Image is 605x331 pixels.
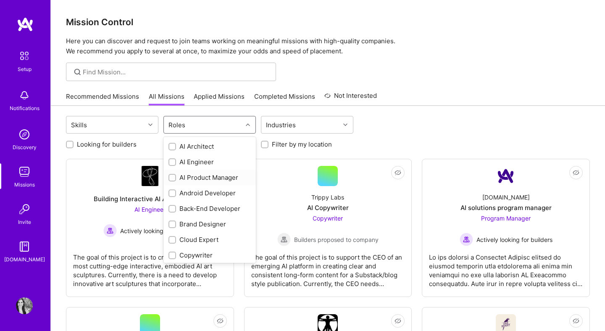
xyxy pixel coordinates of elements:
[83,68,270,76] input: Find Mission...
[311,193,344,202] div: Trippy Labs
[16,126,33,143] img: discovery
[246,123,250,127] i: icon Chevron
[73,246,227,288] div: The goal of this project is to create the world's most cutting-edge interactive, embodied AI art ...
[272,140,332,149] label: Filter by my location
[573,318,579,324] i: icon EyeClosed
[573,169,579,176] i: icon EyeClosed
[16,201,33,218] img: Invite
[148,123,153,127] i: icon Chevron
[496,166,516,186] img: Company Logo
[73,67,82,77] i: icon SearchGrey
[168,204,251,213] div: Back-End Developer
[4,255,45,264] div: [DOMAIN_NAME]
[134,206,166,213] span: AI Engineer
[16,47,33,65] img: setup
[343,123,347,127] i: icon Chevron
[395,169,401,176] i: icon EyeClosed
[16,238,33,255] img: guide book
[168,189,251,197] div: Android Developer
[294,235,379,244] span: Builders proposed to company
[395,318,401,324] i: icon EyeClosed
[73,166,227,290] a: Company LogoBuilding Interactive AI Art SculpturesAI Engineer Actively looking for buildersActive...
[217,318,224,324] i: icon EyeClosed
[460,203,552,212] div: AI solutions program manager
[307,203,349,212] div: AI Copywriter
[66,36,590,56] p: Here you can discover and request to join teams working on meaningful missions with high-quality ...
[18,218,31,226] div: Invite
[16,297,33,314] img: User Avatar
[324,91,377,106] a: Not Interested
[313,215,343,222] span: Copywriter
[168,235,251,244] div: Cloud Expert
[168,173,251,182] div: AI Product Manager
[277,233,291,246] img: Builders proposed to company
[429,246,583,288] div: Lo ips dolorsi a Consectet Adipisc elitsed do eiusmod temporin utla etdolorema ali enima min veni...
[482,193,530,202] div: [DOMAIN_NAME]
[194,92,245,106] a: Applied Missions
[16,163,33,180] img: teamwork
[251,166,405,290] a: Trippy LabsAI CopywriterCopywriter Builders proposed to companyBuilders proposed to companyThe go...
[264,119,298,131] div: Industries
[168,220,251,229] div: Brand Designer
[94,194,206,203] div: Building Interactive AI Art Sculptures
[166,119,187,131] div: Roles
[429,166,583,290] a: Company Logo[DOMAIN_NAME]AI solutions program managerProgram Manager Actively looking for builder...
[251,246,405,288] div: The goal of this project is to support the CEO of an emerging AI platform in creating clear and c...
[17,17,34,32] img: logo
[168,142,251,151] div: AI Architect
[120,226,196,235] span: Actively looking for builders
[16,87,33,104] img: bell
[149,92,184,106] a: All Missions
[254,92,315,106] a: Completed Missions
[168,251,251,260] div: Copywriter
[142,166,158,186] img: Company Logo
[13,143,37,152] div: Discovery
[66,92,139,106] a: Recommended Missions
[460,233,473,246] img: Actively looking for builders
[18,65,32,74] div: Setup
[69,119,89,131] div: Skills
[66,17,590,27] h3: Mission Control
[168,158,251,166] div: AI Engineer
[476,235,552,244] span: Actively looking for builders
[14,180,35,189] div: Missions
[103,224,117,237] img: Actively looking for builders
[14,297,35,314] a: User Avatar
[10,104,39,113] div: Notifications
[481,215,531,222] span: Program Manager
[77,140,137,149] label: Looking for builders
